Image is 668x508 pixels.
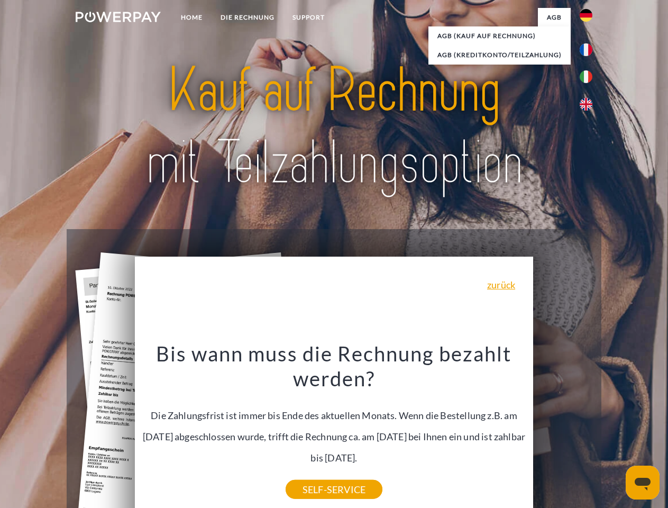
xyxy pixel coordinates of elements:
[141,341,527,392] h3: Bis wann muss die Rechnung bezahlt werden?
[283,8,334,27] a: SUPPORT
[538,8,571,27] a: agb
[626,466,660,500] iframe: Schaltfläche zum Öffnen des Messaging-Fensters
[141,341,527,489] div: Die Zahlungsfrist ist immer bis Ende des aktuellen Monats. Wenn die Bestellung z.B. am [DATE] abg...
[580,98,592,111] img: en
[212,8,283,27] a: DIE RECHNUNG
[428,26,571,46] a: AGB (Kauf auf Rechnung)
[580,9,592,22] img: de
[580,70,592,83] img: it
[580,43,592,56] img: fr
[487,280,515,289] a: zurück
[286,480,382,499] a: SELF-SERVICE
[172,8,212,27] a: Home
[76,12,161,22] img: logo-powerpay-white.svg
[428,46,571,65] a: AGB (Kreditkonto/Teilzahlung)
[101,51,567,203] img: title-powerpay_de.svg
